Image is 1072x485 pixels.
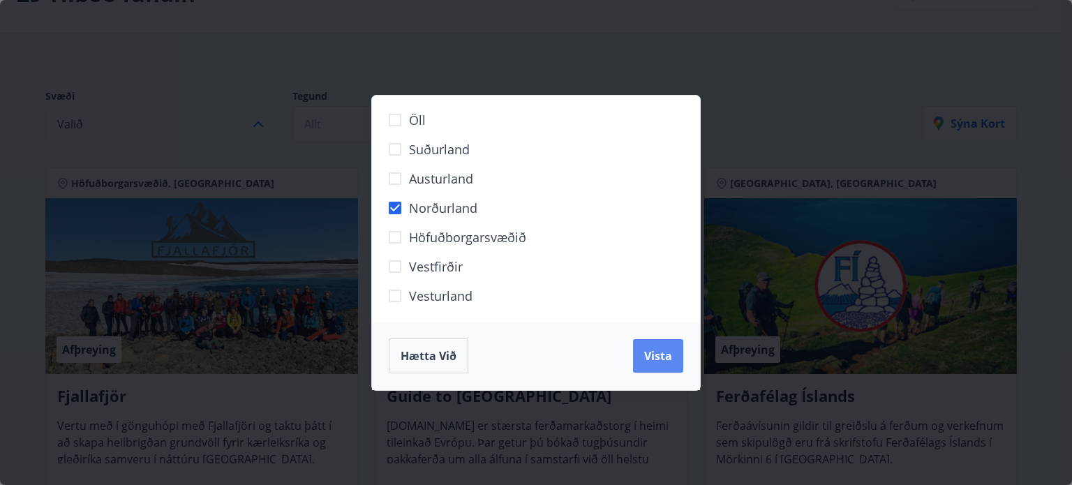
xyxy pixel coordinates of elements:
[409,228,526,246] span: Höfuðborgarsvæðið
[401,348,456,364] span: Hætta við
[633,339,683,373] button: Vista
[409,170,473,188] span: Austurland
[409,258,463,276] span: Vestfirðir
[409,199,477,217] span: Norðurland
[644,348,672,364] span: Vista
[389,338,468,373] button: Hætta við
[409,111,426,129] span: Öll
[409,140,470,158] span: Suðurland
[409,287,472,305] span: Vesturland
